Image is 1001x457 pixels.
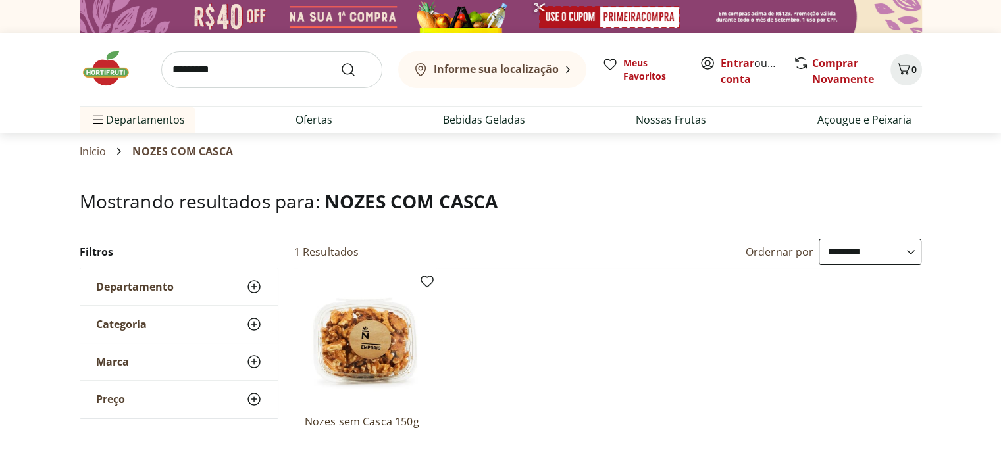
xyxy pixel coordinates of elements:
button: Preço [80,381,278,418]
button: Menu [90,104,106,135]
h2: Filtros [80,239,278,265]
button: Categoria [80,306,278,343]
button: Marca [80,343,278,380]
a: Bebidas Geladas [443,112,525,128]
span: Departamentos [90,104,185,135]
span: Departamento [96,280,174,293]
img: Hortifruti [80,49,145,88]
a: Início [80,145,107,157]
a: Nossas Frutas [636,112,706,128]
span: Categoria [96,318,147,331]
span: Marca [96,355,129,368]
button: Submit Search [340,62,372,78]
span: NOZES COM CASCA [324,189,498,214]
button: Informe sua localização [398,51,586,88]
button: Carrinho [890,54,922,85]
a: Meus Favoritos [602,57,684,83]
a: Nozes sem Casca 150g [305,414,430,443]
img: Nozes sem Casca 150g [305,279,430,404]
b: Informe sua localização [434,62,559,76]
span: Preço [96,393,125,406]
input: search [161,51,382,88]
span: ou [721,55,779,87]
span: NOZES COM CASCA [132,145,232,157]
a: Açougue e Peixaria [817,112,911,128]
a: Comprar Novamente [812,56,874,86]
h2: 1 Resultados [294,245,359,259]
a: Entrar [721,56,754,70]
label: Ordernar por [746,245,814,259]
a: Ofertas [295,112,332,128]
span: 0 [911,63,917,76]
span: Meus Favoritos [623,57,684,83]
h1: Mostrando resultados para: [80,191,922,212]
a: Criar conta [721,56,793,86]
button: Departamento [80,268,278,305]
